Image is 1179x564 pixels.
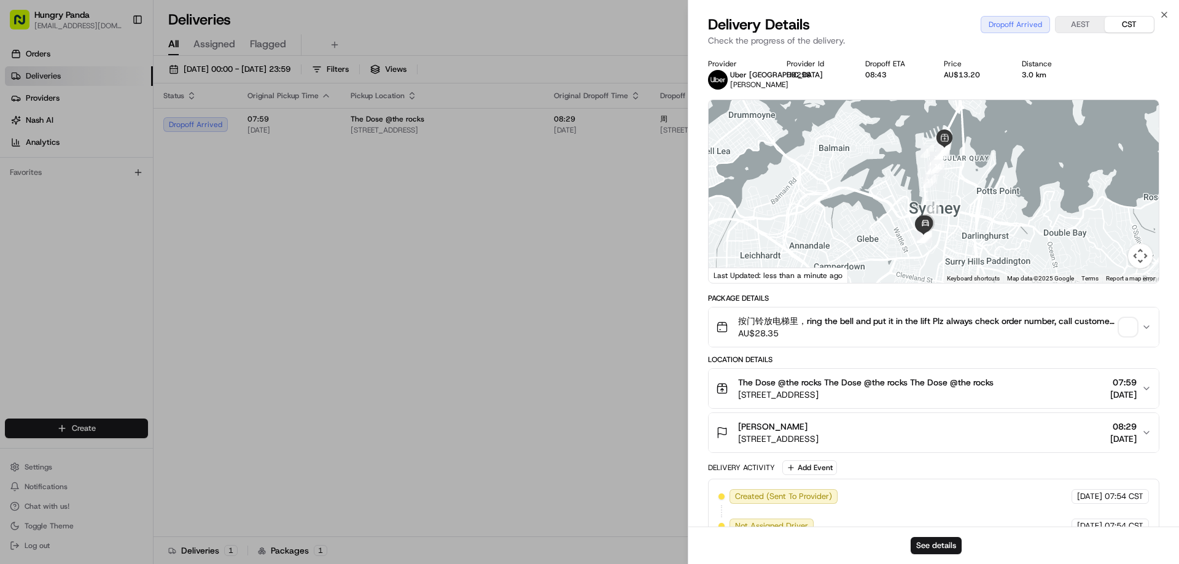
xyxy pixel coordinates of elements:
[102,223,106,233] span: •
[712,267,752,283] img: Google
[947,274,1000,283] button: Keyboard shortcuts
[209,121,224,136] button: Start new chat
[738,376,994,388] span: The Dose @the rocks The Dose @the rocks The Dose @the rocks
[936,143,950,156] div: 8
[708,59,767,69] div: Provider
[190,157,224,172] button: See all
[12,160,79,169] div: Past conversations
[712,267,752,283] a: Open this area in Google Maps (opens a new window)
[920,144,934,158] div: 1
[12,12,37,37] img: Nash
[1105,520,1143,531] span: 07:54 CST
[1110,420,1137,433] span: 08:29
[1110,376,1137,388] span: 07:59
[55,129,169,139] div: We're available if you need us!
[944,59,1003,69] div: Price
[708,293,1159,303] div: Package Details
[730,80,788,90] span: [PERSON_NAME]
[1056,17,1105,33] button: AEST
[865,59,924,69] div: Dropoff ETA
[917,230,931,243] div: 20
[738,327,1115,339] span: AU$28.35
[25,224,34,234] img: 1736555255976-a54dd68f-1ca7-489b-9aae-adbdc363a1c4
[931,160,944,173] div: 10
[1077,491,1102,502] span: [DATE]
[709,268,848,283] div: Last Updated: less than a minute ago
[1081,275,1099,282] a: Terms
[12,212,32,231] img: Asif Zaman Khan
[917,230,930,243] div: 19
[41,190,45,200] span: •
[709,413,1159,452] button: [PERSON_NAME][STREET_ADDRESS]08:29[DATE]
[1106,275,1155,282] a: Report a map error
[7,269,99,292] a: 📗Knowledge Base
[1110,388,1137,401] span: [DATE]
[708,355,1159,365] div: Location Details
[730,70,823,80] span: Uber [GEOGRAPHIC_DATA]
[47,190,76,200] span: 8月15日
[708,34,1159,47] p: Check the progress of the delivery.
[944,70,1003,80] div: AU$13.20
[787,70,811,80] button: D9299
[782,460,837,475] button: Add Event
[109,223,133,233] span: 8月7日
[930,152,943,165] div: 7
[122,304,149,314] span: Pylon
[1022,59,1081,69] div: Distance
[735,491,832,502] span: Created (Sent To Provider)
[32,79,203,92] input: Clear
[55,117,201,129] div: Start new chat
[708,463,775,473] div: Delivery Activity
[936,145,949,159] div: 9
[911,537,962,554] button: See details
[12,276,22,285] div: 📗
[87,304,149,314] a: Powered byPylon
[99,269,202,292] a: 💻API Documentation
[738,433,819,445] span: [STREET_ADDRESS]
[738,388,994,401] span: [STREET_ADDRESS]
[104,276,114,285] div: 💻
[926,161,940,175] div: 2
[865,70,924,80] div: 08:43
[923,174,936,188] div: 11
[708,15,810,34] span: Delivery Details
[926,201,940,215] div: 12
[25,274,94,287] span: Knowledge Base
[1105,491,1143,502] span: 07:54 CST
[919,230,932,243] div: 21
[38,223,99,233] span: [PERSON_NAME]
[1022,70,1081,80] div: 3.0 km
[787,59,846,69] div: Provider Id
[709,369,1159,408] button: The Dose @the rocks The Dose @the rocks The Dose @the rocks[STREET_ADDRESS]07:59[DATE]
[1007,275,1074,282] span: Map data ©2025 Google
[1128,244,1153,268] button: Map camera controls
[735,520,808,531] span: Not Assigned Driver
[738,420,807,433] span: [PERSON_NAME]
[738,315,1115,327] span: 按门铃放电梯里，ring the bell and put it in the lift Plz always check order number, call customer when yo...
[12,117,34,139] img: 1736555255976-a54dd68f-1ca7-489b-9aae-adbdc363a1c4
[26,117,48,139] img: 1727276513143-84d647e1-66c0-4f92-a045-3c9f9f5dfd92
[708,70,728,90] img: uber-new-logo.jpeg
[1105,17,1154,33] button: CST
[12,49,224,69] p: Welcome 👋
[709,307,1159,347] button: 按门铃放电梯里，ring the bell and put it in the lift Plz always check order number, call customer when yo...
[1110,433,1137,445] span: [DATE]
[1077,520,1102,531] span: [DATE]
[116,274,197,287] span: API Documentation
